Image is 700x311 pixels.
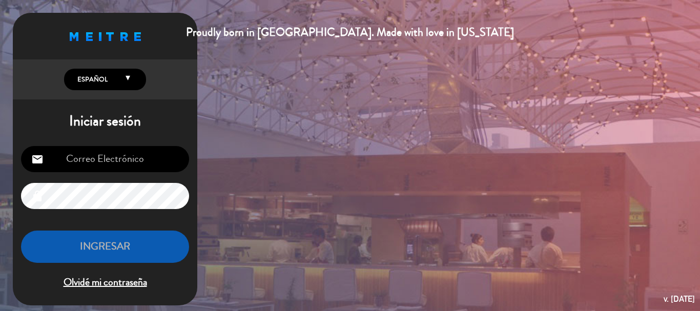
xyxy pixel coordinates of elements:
span: Olvidé mi contraseña [21,274,189,291]
h1: Iniciar sesión [13,113,197,130]
span: Español [75,74,108,85]
i: lock [31,190,44,202]
i: email [31,153,44,165]
button: INGRESAR [21,231,189,263]
div: v. [DATE] [664,292,695,306]
input: Correo Electrónico [21,146,189,172]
